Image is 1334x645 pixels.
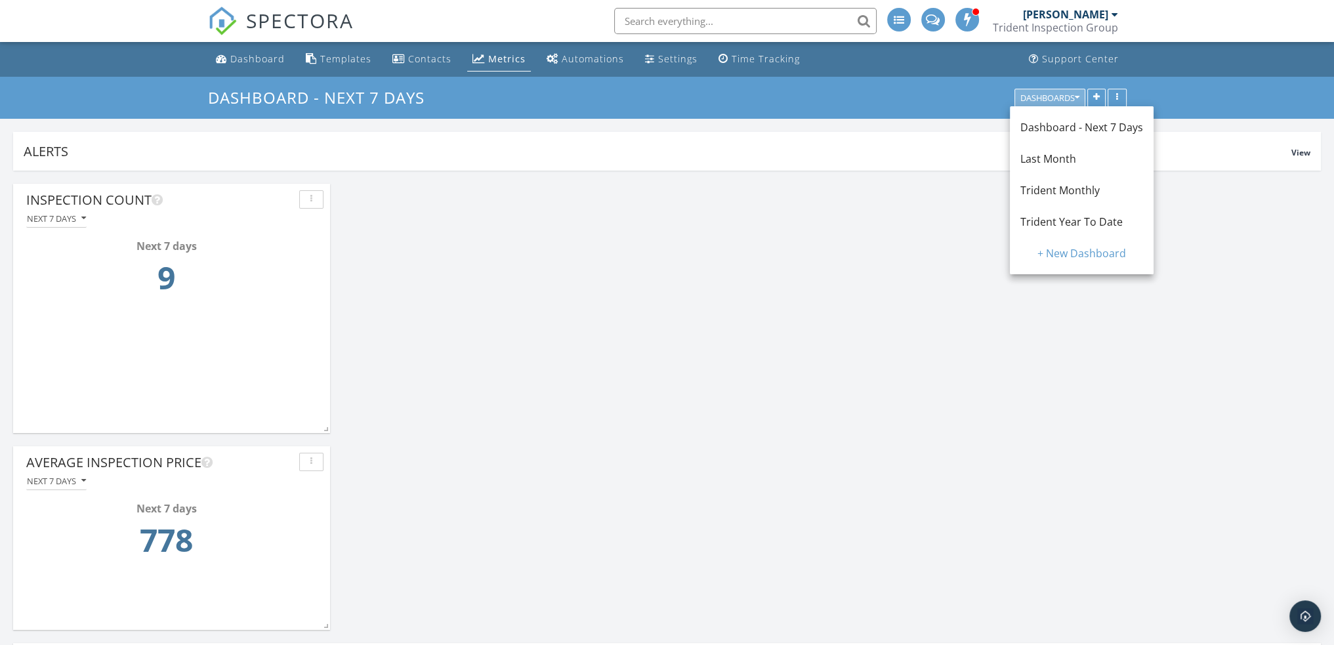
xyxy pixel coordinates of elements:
div: + New Dashboard [1020,245,1143,261]
td: 9 [30,254,302,309]
div: Inspection Count [26,190,294,210]
a: Contacts [387,47,457,72]
img: The Best Home Inspection Software - Spectora [208,7,237,35]
div: Dashboard [230,52,285,65]
span: SPECTORA [246,7,354,34]
div: Open Intercom Messenger [1289,600,1321,632]
span: Trident Monthly [1020,183,1100,198]
div: [PERSON_NAME] [1023,8,1108,21]
div: Metrics [488,52,526,65]
span: Trident Year To Date [1020,215,1123,229]
span: Dashboard - Next 7 Days [1020,120,1143,135]
div: Next 7 days [27,214,86,223]
div: Average Inspection Price [26,453,294,472]
td: 778.32 [30,516,302,572]
span: Last Month [1020,152,1076,166]
div: Automations [562,52,624,65]
button: Next 7 days [26,210,87,228]
button: Next 7 days [26,472,87,490]
a: Dashboard [211,47,290,72]
a: Support Center [1024,47,1124,72]
a: Metrics [467,47,531,72]
a: Time Tracking [713,47,805,72]
a: Settings [640,47,703,72]
div: Time Tracking [732,52,800,65]
a: SPECTORA [208,18,354,45]
a: Automations (Advanced) [541,47,629,72]
div: Dashboards [1020,93,1079,102]
span: View [1291,147,1310,158]
button: Dashboards [1014,89,1085,107]
div: Next 7 days [27,476,86,486]
div: Alerts [24,142,1291,160]
div: Contacts [408,52,451,65]
div: Support Center [1042,52,1119,65]
div: Trident Inspection Group [993,21,1118,34]
input: Search everything... [614,8,877,34]
div: Next 7 days [30,238,302,254]
div: Settings [658,52,698,65]
a: Templates [301,47,377,72]
div: Templates [320,52,371,65]
a: Dashboard - Next 7 Days [208,87,436,108]
div: Next 7 days [30,501,302,516]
